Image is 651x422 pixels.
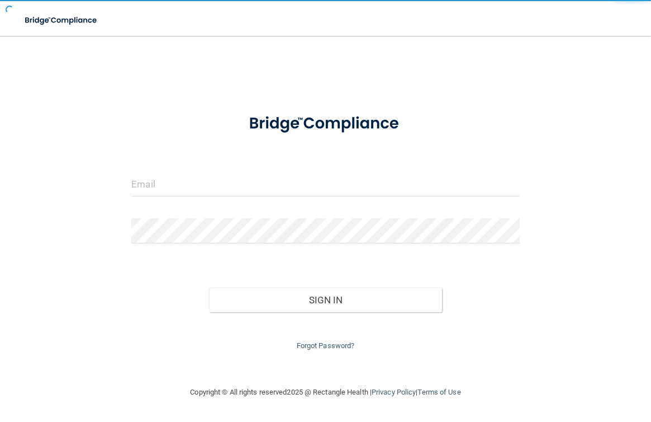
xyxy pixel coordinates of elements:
[297,341,355,350] a: Forgot Password?
[372,388,416,396] a: Privacy Policy
[232,103,418,144] img: bridge_compliance_login_screen.278c3ca4.svg
[131,171,519,196] input: Email
[122,374,530,410] div: Copyright © All rights reserved 2025 @ Rectangle Health | |
[417,388,460,396] a: Terms of Use
[17,9,106,32] img: bridge_compliance_login_screen.278c3ca4.svg
[209,288,442,312] button: Sign In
